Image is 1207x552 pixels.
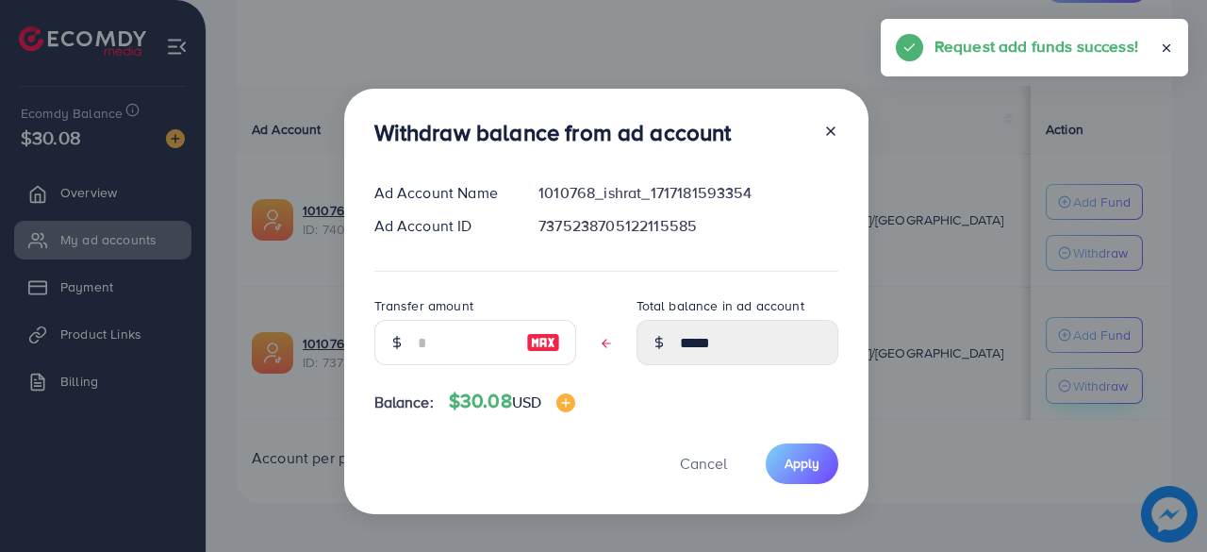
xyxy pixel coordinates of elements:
img: image [556,393,575,412]
h4: $30.08 [449,390,575,413]
label: Transfer amount [374,296,473,315]
label: Total balance in ad account [637,296,804,315]
button: Cancel [656,443,751,484]
h5: Request add funds success! [934,34,1138,59]
div: 7375238705122115585 [523,215,852,237]
span: Apply [785,454,819,473]
h3: Withdraw balance from ad account [374,119,732,146]
div: 1010768_ishrat_1717181593354 [523,182,852,204]
span: Balance: [374,392,434,413]
span: USD [512,392,541,412]
div: Ad Account Name [359,182,524,204]
div: Ad Account ID [359,215,524,237]
span: Cancel [680,453,727,474]
button: Apply [766,443,838,484]
img: image [526,331,560,354]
